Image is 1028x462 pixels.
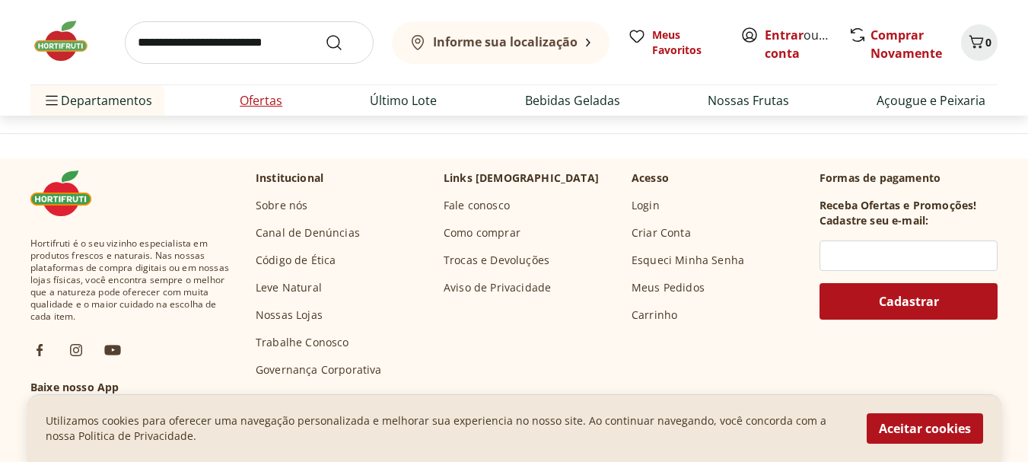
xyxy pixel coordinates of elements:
[444,170,599,186] p: Links [DEMOGRAPHIC_DATA]
[765,27,804,43] a: Entrar
[240,91,282,110] a: Ofertas
[444,280,551,295] a: Aviso de Privacidade
[256,170,323,186] p: Institucional
[433,33,578,50] b: Informe sua localização
[765,26,832,62] span: ou
[877,91,985,110] a: Açougue e Peixaria
[985,35,991,49] span: 0
[256,280,322,295] a: Leve Natural
[43,82,61,119] button: Menu
[628,27,722,58] a: Meus Favoritos
[30,237,231,323] span: Hortifruti é o seu vizinho especialista em produtos frescos e naturais. Nas nossas plataformas de...
[256,225,360,241] a: Canal de Denúncias
[30,18,107,64] img: Hortifruti
[30,380,231,395] h3: Baixe nosso App
[961,24,998,61] button: Carrinho
[708,91,789,110] a: Nossas Frutas
[870,27,942,62] a: Comprar Novamente
[256,198,307,213] a: Sobre nós
[632,170,669,186] p: Acesso
[632,280,705,295] a: Meus Pedidos
[632,253,744,268] a: Esqueci Minha Senha
[256,335,349,350] a: Trabalhe Conosco
[256,362,382,378] a: Governança Corporativa
[67,341,85,359] img: ig
[46,413,848,444] p: Utilizamos cookies para oferecer uma navegação personalizada e melhorar sua experiencia no nosso ...
[43,82,152,119] span: Departamentos
[325,33,361,52] button: Submit Search
[879,295,939,307] span: Cadastrar
[632,307,677,323] a: Carrinho
[525,91,620,110] a: Bebidas Geladas
[820,170,998,186] p: Formas de pagamento
[444,253,549,268] a: Trocas e Devoluções
[392,21,609,64] button: Informe sua localização
[30,170,107,216] img: Hortifruti
[444,225,520,241] a: Como comprar
[632,198,660,213] a: Login
[820,283,998,320] button: Cadastrar
[820,213,928,228] h3: Cadastre seu e-mail:
[765,27,848,62] a: Criar conta
[125,21,374,64] input: search
[256,307,323,323] a: Nossas Lojas
[632,225,691,241] a: Criar Conta
[103,341,122,359] img: ytb
[256,253,336,268] a: Código de Ética
[652,27,722,58] span: Meus Favoritos
[30,341,49,359] img: fb
[370,91,437,110] a: Último Lote
[444,198,510,213] a: Fale conosco
[820,198,976,213] h3: Receba Ofertas e Promoções!
[867,413,983,444] button: Aceitar cookies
